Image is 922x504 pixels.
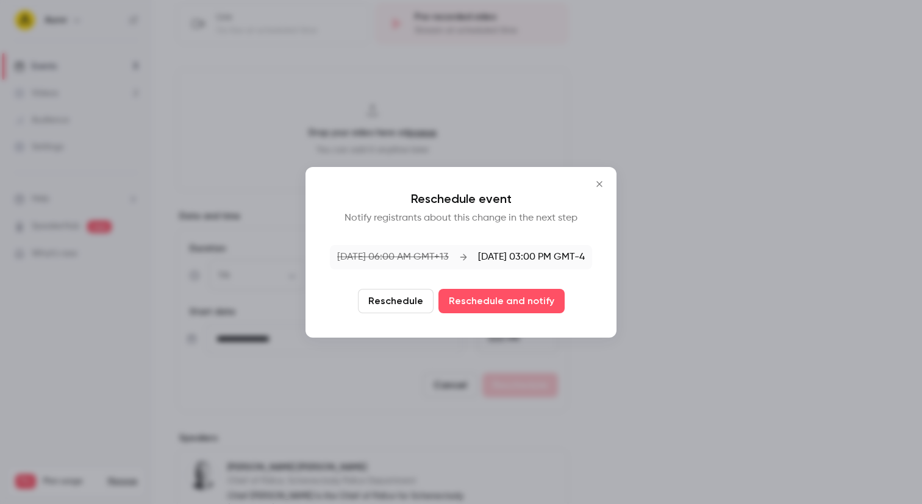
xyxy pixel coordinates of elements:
p: Notify registrants about this change in the next step [330,211,592,225]
button: Reschedule [358,289,434,313]
p: [DATE] 06:00 AM GMT+13 [337,250,449,264]
p: Reschedule event [330,191,592,206]
button: Close [587,172,612,196]
button: Reschedule and notify [438,289,565,313]
p: [DATE] 03:00 PM GMT-4 [478,250,585,264]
